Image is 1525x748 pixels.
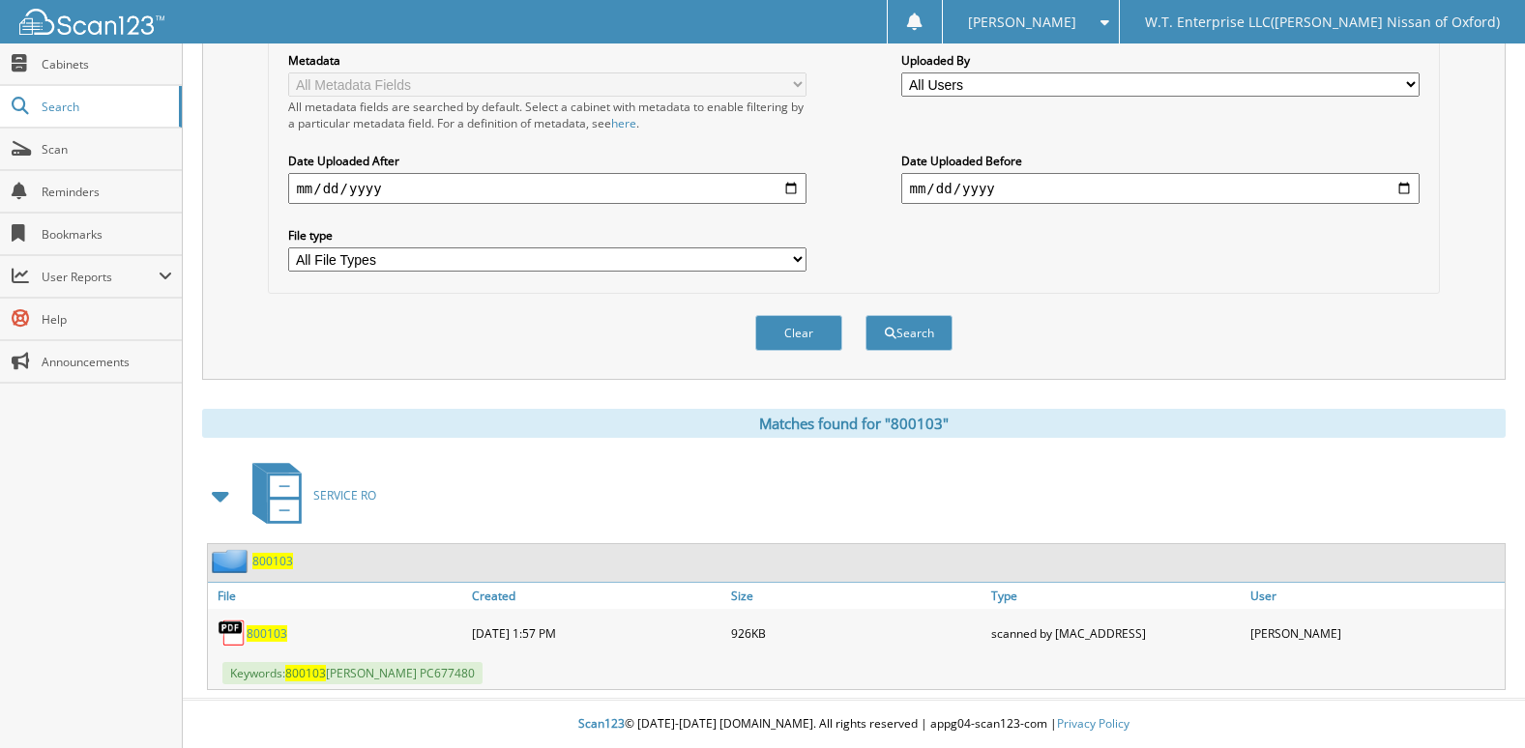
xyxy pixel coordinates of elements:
[986,614,1246,652] div: scanned by [MAC_ADDRESS]
[288,173,806,204] input: start
[986,583,1246,609] a: Type
[578,715,625,732] span: Scan123
[1246,614,1505,652] div: [PERSON_NAME]
[222,662,483,684] span: Keywords: [PERSON_NAME] PC677480
[313,487,376,503] span: SERVICE RO
[183,701,1525,748] div: © [DATE]-[DATE] [DOMAIN_NAME]. All rights reserved | appg04-scan123-com |
[212,549,252,573] img: folder2.png
[202,409,1506,438] div: Matches found for "800103"
[1428,655,1525,748] iframe: Chat Widget
[1246,583,1505,609] a: User
[252,553,293,569] a: 800103
[42,226,172,243] span: Bookmarks
[726,614,985,652] div: 926KB
[247,625,287,642] a: 800103
[288,153,806,169] label: Date Uploaded After
[968,16,1076,28] span: [PERSON_NAME]
[611,115,636,131] a: here
[865,315,953,351] button: Search
[288,227,806,244] label: File type
[208,583,467,609] a: File
[42,354,172,370] span: Announcements
[42,99,169,115] span: Search
[42,56,172,72] span: Cabinets
[1057,715,1129,732] a: Privacy Policy
[42,269,159,285] span: User Reports
[285,665,326,681] span: 800103
[755,315,842,351] button: Clear
[901,52,1419,69] label: Uploaded By
[1145,16,1500,28] span: W.T. Enterprise LLC([PERSON_NAME] Nissan of Oxford)
[218,619,247,647] img: PDF.png
[241,457,376,533] a: SERVICE RO
[901,153,1419,169] label: Date Uploaded Before
[19,9,164,35] img: scan123-logo-white.svg
[42,184,172,200] span: Reminders
[467,614,726,652] div: [DATE] 1:57 PM
[726,583,985,609] a: Size
[288,99,806,131] div: All metadata fields are searched by default. Select a cabinet with metadata to enable filtering b...
[288,52,806,69] label: Metadata
[467,583,726,609] a: Created
[42,311,172,328] span: Help
[901,173,1419,204] input: end
[42,141,172,158] span: Scan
